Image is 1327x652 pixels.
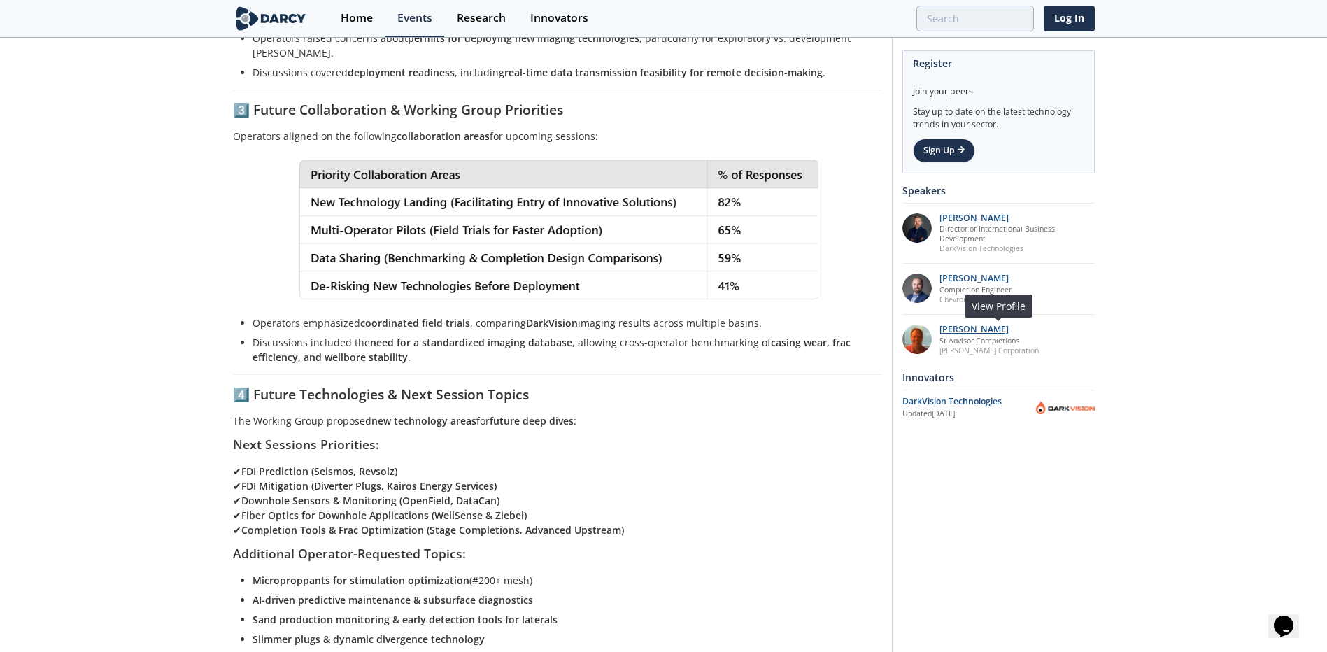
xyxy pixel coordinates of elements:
strong: need for a standardized imaging database [370,336,572,349]
div: Research [457,13,506,24]
p: [PERSON_NAME] [939,274,1012,283]
strong: Slimmer plugs & dynamic divergence technology [253,632,485,646]
img: DarkVision Technologies [1036,401,1095,414]
div: Innovators [530,13,588,24]
p: The Working Group proposed for : [233,413,882,428]
strong: Next Sessions Priorities: [233,436,379,453]
strong: DarkVision [526,316,578,329]
strong: AI-driven predictive maintenance & subsurface diagnostics [253,593,533,607]
p: Chevron [939,295,1012,304]
img: 85e877a3-ccc8-442c-b6f1-607594ba5229 [902,213,932,243]
iframe: chat widget [1268,596,1313,638]
li: (#200+ mesh) [253,573,872,588]
img: 82b65dca-2181-447a-92ae-13454f807f40 [902,274,932,303]
p: Sr Advisor Completions [939,336,1039,346]
strong: Microproppants for stimulation optimization [253,574,469,587]
strong: Downhole Sensors & Monitoring (OpenField, DataCan) [241,494,499,507]
img: 890bc16b-6d31-458d-812f-a9cac37d5cee [902,325,932,354]
strong: collaboration areas [397,129,490,143]
strong: Sand production monitoring & early detection tools for laterals [253,613,558,626]
div: Events [397,13,432,24]
strong: real-time data transmission feasibility for remote decision-making [504,66,823,79]
p: ✔ ✔ ✔ ✔ ✔ [233,464,882,537]
strong: 4️⃣ Future Technologies & Next Session Topics [233,385,529,404]
div: Innovators [902,365,1095,390]
div: Register [913,51,1084,76]
strong: FDI Mitigation (Diverter Plugs, Kairos Energy Services) [241,479,497,492]
div: Speakers [902,178,1095,203]
li: Discussions included the , allowing cross-operator benchmarking of . [253,335,872,364]
strong: future deep dives [490,414,574,427]
p: [PERSON_NAME] Corporation [939,346,1039,355]
strong: FDI Prediction (Seismos, Revsolz) [241,465,397,478]
li: Operators raised concerns about , particularly for exploratory vs. development [PERSON_NAME]. [253,31,872,60]
a: Log In [1044,6,1095,31]
img: logo-wide.svg [233,6,309,31]
strong: new technology areas [371,414,476,427]
div: Join your peers [913,76,1084,98]
strong: permits for deploying new imaging technologies [408,31,639,45]
p: Completion Engineer [939,285,1012,295]
p: Operators aligned on the following for upcoming sessions: [233,129,882,143]
strong: Fiber Optics for Downhole Applications (WellSense & Ziebel) [241,509,527,522]
div: Updated [DATE] [902,409,1036,420]
input: Advanced Search [916,6,1034,31]
strong: 3️⃣ Future Collaboration & Working Group Priorities [233,100,563,119]
strong: deployment readiness [348,66,455,79]
p: DarkVision Technologies [939,243,1088,253]
strong: Additional Operator-Requested Topics: [233,545,466,562]
p: Director of International Business Development [939,224,1088,243]
p: [PERSON_NAME] [939,325,1039,334]
strong: casing wear, frac efficiency, and wellbore stability [253,336,851,364]
li: Operators emphasized , comparing imaging results across multiple basins. [253,316,872,330]
li: Discussions covered , including . [253,65,872,80]
div: DarkVision Technologies [902,395,1036,408]
strong: coordinated field trials [360,316,470,329]
p: [PERSON_NAME] [939,213,1088,223]
div: Stay up to date on the latest technology trends in your sector. [913,98,1084,131]
div: Home [341,13,373,24]
a: DarkVision Technologies Updated[DATE] DarkVision Technologies [902,395,1095,420]
img: 3️⃣ Future Collaboration & Working Group Priorities [233,153,882,306]
a: Sign Up [913,139,975,162]
strong: Completion Tools & Frac Optimization (Stage Completions, Advanced Upstream) [241,523,624,537]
